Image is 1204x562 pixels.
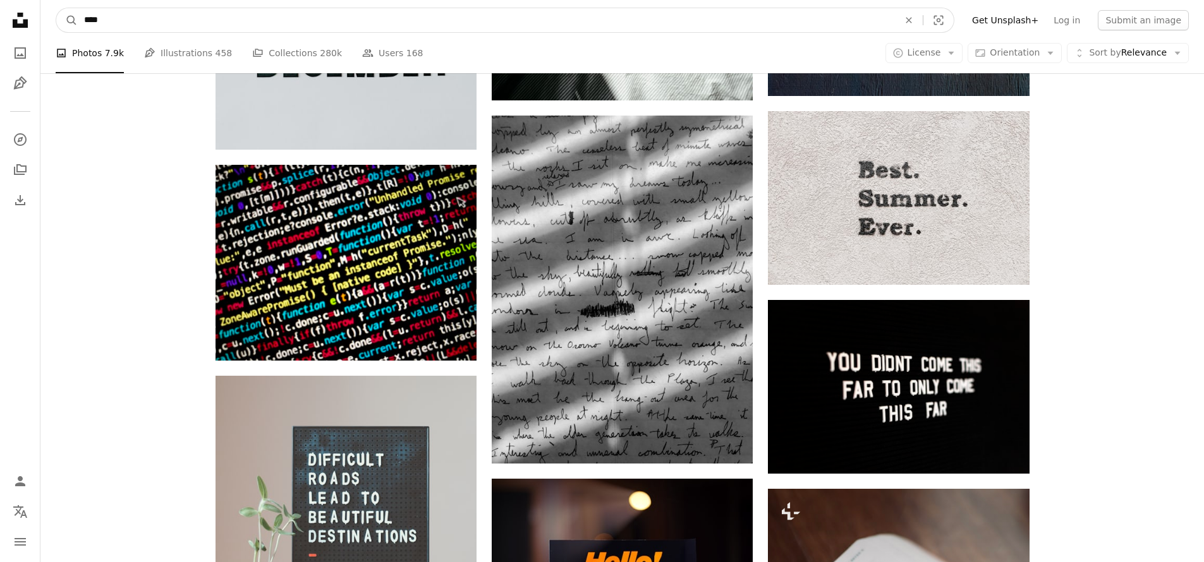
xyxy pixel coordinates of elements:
[968,43,1062,63] button: Orientation
[406,46,423,60] span: 168
[885,43,963,63] button: License
[56,8,78,32] button: Search Unsplash
[8,469,33,494] a: Log in / Sign up
[768,111,1029,285] img: Best Summer Ever text overlay
[768,300,1029,474] img: you didnt come this far to only come this far lighted text
[216,529,477,540] a: difficult roads lead to beautiful destinations desk decor
[492,116,753,463] img: handwritten text
[8,499,33,524] button: Language
[1089,47,1121,57] span: Sort by
[768,192,1029,203] a: Best Summer Ever text overlay
[923,8,954,32] button: Visual search
[768,381,1029,392] a: you didnt come this far to only come this far lighted text
[8,127,33,152] a: Explore
[1067,43,1189,63] button: Sort byRelevance
[964,10,1046,30] a: Get Unsplash+
[216,256,477,268] a: source code
[492,284,753,295] a: handwritten text
[8,188,33,213] a: Download History
[1098,10,1189,30] button: Submit an image
[1089,47,1167,59] span: Relevance
[362,33,423,73] a: Users 168
[252,33,342,73] a: Collections 280k
[8,8,33,35] a: Home — Unsplash
[990,47,1040,57] span: Orientation
[8,40,33,66] a: Photos
[320,46,342,60] span: 280k
[8,71,33,96] a: Illustrations
[8,157,33,182] a: Collections
[144,33,232,73] a: Illustrations 458
[8,529,33,554] button: Menu
[216,165,477,361] img: source code
[1046,10,1088,30] a: Log in
[908,47,941,57] span: License
[216,46,233,60] span: 458
[56,8,954,33] form: Find visuals sitewide
[895,8,923,32] button: Clear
